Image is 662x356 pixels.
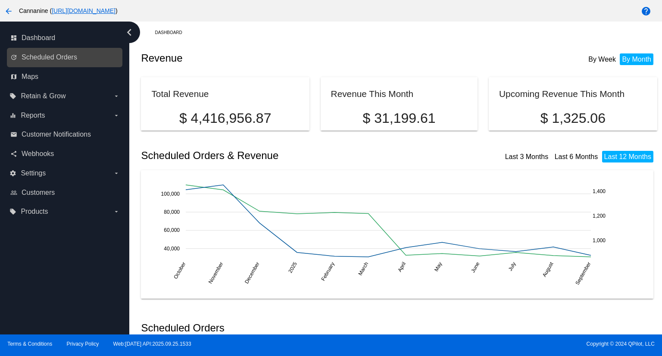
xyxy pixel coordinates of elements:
[331,89,414,99] h2: Revenue This Month
[155,26,190,39] a: Dashboard
[151,110,299,126] p: $ 4,416,956.87
[21,112,45,119] span: Reports
[21,208,48,215] span: Products
[555,153,598,160] a: Last 6 Months
[338,341,655,347] span: Copyright © 2024 QPilot, LLC
[9,112,16,119] i: equalizer
[357,261,370,276] text: March
[593,188,606,194] text: 1,400
[470,261,481,274] text: June
[10,128,120,141] a: email Customer Notifications
[10,70,120,84] a: map Maps
[164,227,180,233] text: 60,000
[22,189,55,197] span: Customers
[113,93,120,100] i: arrow_drop_down
[122,25,136,39] i: chevron_left
[10,34,17,41] i: dashboard
[9,208,16,215] i: local_offer
[22,34,55,42] span: Dashboard
[141,322,399,334] h2: Scheduled Orders
[10,147,120,161] a: share Webhooks
[10,31,120,45] a: dashboard Dashboard
[507,261,517,272] text: July
[604,153,651,160] a: Last 12 Months
[287,261,299,274] text: 2025
[22,53,77,61] span: Scheduled Orders
[67,341,99,347] a: Privacy Policy
[207,261,225,284] text: November
[586,53,618,65] li: By Week
[620,53,653,65] li: By Month
[161,190,180,197] text: 100,000
[10,189,17,196] i: people_outline
[164,209,180,215] text: 80,000
[173,261,187,280] text: October
[10,73,17,80] i: map
[9,93,16,100] i: local_offer
[505,153,549,160] a: Last 3 Months
[21,92,66,100] span: Retain & Grow
[52,7,116,14] a: [URL][DOMAIN_NAME]
[10,50,120,64] a: update Scheduled Orders
[113,112,120,119] i: arrow_drop_down
[10,186,120,200] a: people_outline Customers
[9,170,16,177] i: settings
[7,341,52,347] a: Terms & Conditions
[593,213,606,219] text: 1,200
[331,110,468,126] p: $ 31,199.61
[641,6,651,16] mat-icon: help
[21,169,46,177] span: Settings
[141,52,399,64] h2: Revenue
[151,89,209,99] h2: Total Revenue
[593,237,606,244] text: 1,000
[113,341,191,347] a: Web:[DATE] API:2025.09.25.1533
[3,6,14,16] mat-icon: arrow_back
[22,150,54,158] span: Webhooks
[22,73,38,81] span: Maps
[19,7,118,14] span: Cannanine ( )
[499,89,625,99] h2: Upcoming Revenue This Month
[113,208,120,215] i: arrow_drop_down
[541,261,555,278] text: August
[244,261,261,284] text: December
[10,131,17,138] i: email
[575,261,592,286] text: September
[10,150,17,157] i: share
[113,170,120,177] i: arrow_drop_down
[164,245,180,251] text: 40,000
[397,261,407,273] text: April
[10,54,17,61] i: update
[22,131,91,138] span: Customer Notifications
[499,110,646,126] p: $ 1,325.06
[141,150,399,162] h2: Scheduled Orders & Revenue
[433,261,443,272] text: May
[320,261,336,282] text: February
